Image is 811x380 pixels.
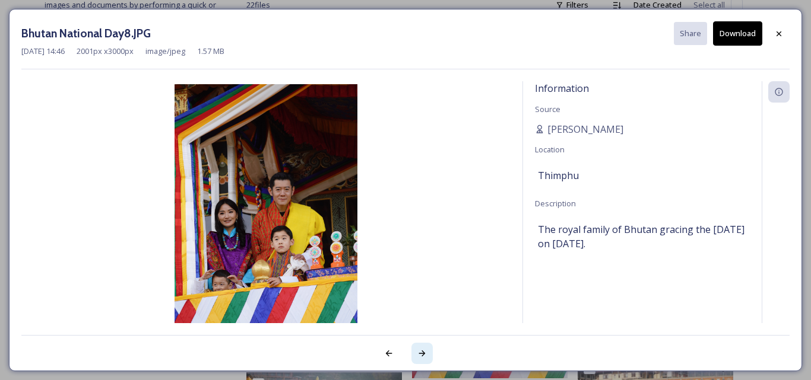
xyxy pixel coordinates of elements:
[21,84,511,357] img: Bhutan%20National%20Day8.JPG
[538,168,579,183] span: Thimphu
[77,46,134,57] span: 2001 px x 3000 px
[547,122,623,136] span: [PERSON_NAME]
[21,46,65,57] span: [DATE] 14:46
[197,46,224,57] span: 1.57 MB
[535,198,576,209] span: Description
[535,144,565,155] span: Location
[535,82,589,95] span: Information
[674,22,707,45] button: Share
[145,46,185,57] span: image/jpeg
[713,21,762,46] button: Download
[535,104,560,114] span: Source
[21,25,151,42] h3: Bhutan National Day8.JPG
[538,222,747,251] span: The royal family of Bhutan gracing the [DATE] on [DATE].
